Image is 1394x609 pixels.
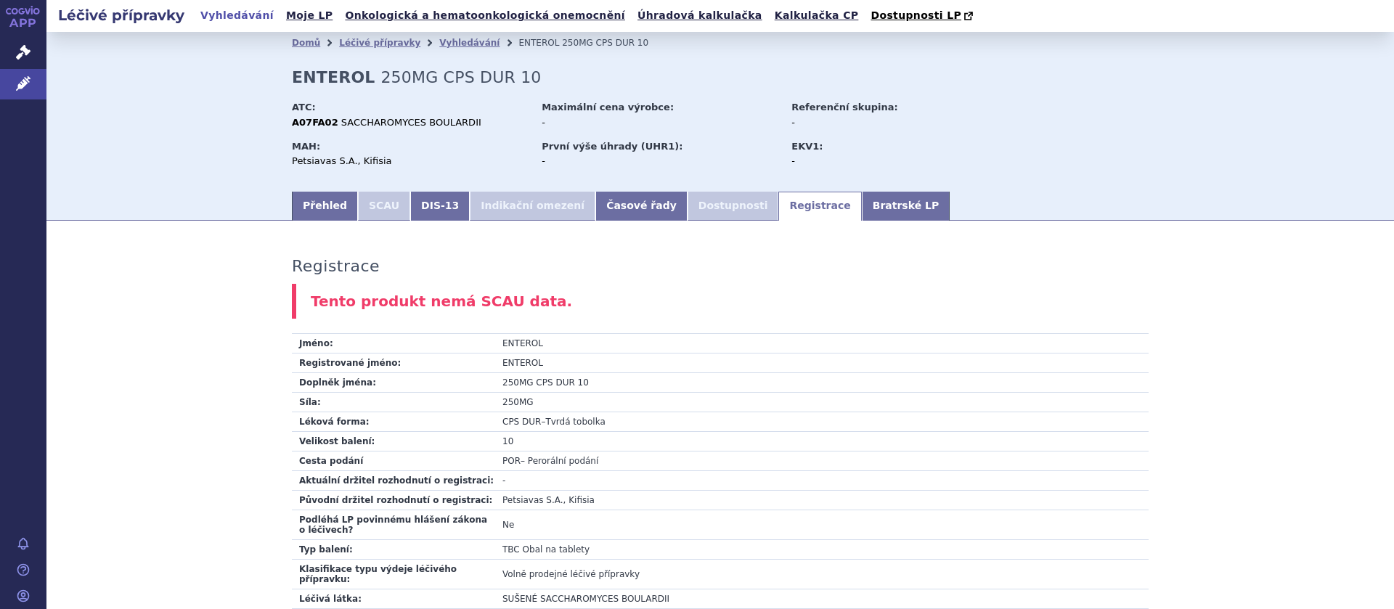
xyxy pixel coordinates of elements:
span: SACCHAROMYCES BOULARDII [341,117,481,128]
td: Klasifikace typu výdeje léčivého přípravku: [292,560,495,589]
td: Aktuální držitel rozhodnutí o registraci: [292,471,495,491]
td: Cesta podání [292,451,495,471]
h2: Léčivé přípravky [46,5,196,25]
div: - [542,116,778,129]
span: ENTEROL [518,38,559,48]
td: Podléhá LP povinnému hlášení zákona o léčivech? [292,510,495,540]
a: Kalkulačka CP [770,6,863,25]
strong: EKV1: [791,141,823,152]
a: Úhradová kalkulačka [633,6,767,25]
a: Vyhledávání [196,6,278,25]
span: 250MG CPS DUR 10 [380,68,541,86]
td: Původní držitel rozhodnutí o registraci: [292,491,495,510]
td: 10 [495,432,1149,451]
a: Bratrské LP [862,192,950,221]
td: Typ balení: [292,540,495,560]
span: Obal na tablety [523,544,590,555]
h3: Registrace [292,257,380,276]
span: POR [502,456,521,466]
td: ENTEROL [495,353,1149,373]
div: Petsiavas S.A., Kifisia [292,155,528,168]
a: Onkologická a hematoonkologická onemocnění [341,6,629,25]
span: Tvrdá tobolka [545,417,605,427]
span: Dostupnosti LP [871,9,961,21]
div: - [791,155,955,168]
strong: První výše úhrady (UHR1): [542,141,682,152]
strong: ATC: [292,102,316,113]
td: - [495,471,1149,491]
strong: MAH: [292,141,320,152]
a: Časové řady [595,192,688,221]
a: Moje LP [282,6,337,25]
td: Ne [495,510,1149,540]
td: 250MG CPS DUR 10 [495,373,1149,393]
strong: Maximální cena výrobce: [542,102,674,113]
span: 250MG CPS DUR 10 [562,38,648,48]
td: Síla: [292,393,495,412]
td: Doplněk jména: [292,373,495,393]
td: – [495,412,1149,432]
td: ENTEROL [495,334,1149,353]
a: Léčivé přípravky [339,38,420,48]
strong: ENTEROL [292,68,375,86]
a: Dostupnosti LP [866,6,980,26]
td: Petsiavas S.A., Kifisia [495,491,1149,510]
strong: Referenční skupina: [791,102,897,113]
td: Volně prodejné léčivé přípravky [495,560,1149,589]
a: Přehled [292,192,358,221]
span: TBC [502,544,520,555]
a: Registrace [778,192,861,221]
td: 250MG [495,393,1149,412]
td: Léčivá látka: [292,589,495,609]
td: SUŠENÉ SACCHAROMYCES BOULARDII [495,589,1149,609]
td: – Perorální podání [495,451,1149,471]
strong: A07FA02 [292,117,338,128]
td: Registrované jméno: [292,353,495,373]
td: Velikost balení: [292,432,495,451]
a: DIS-13 [410,192,470,221]
div: - [542,155,778,168]
div: - [791,116,955,129]
td: Léková forma: [292,412,495,432]
a: Domů [292,38,320,48]
a: Vyhledávání [439,38,500,48]
div: Tento produkt nemá SCAU data. [292,284,1149,319]
span: CPS DUR [502,417,541,427]
td: Jméno: [292,334,495,353]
